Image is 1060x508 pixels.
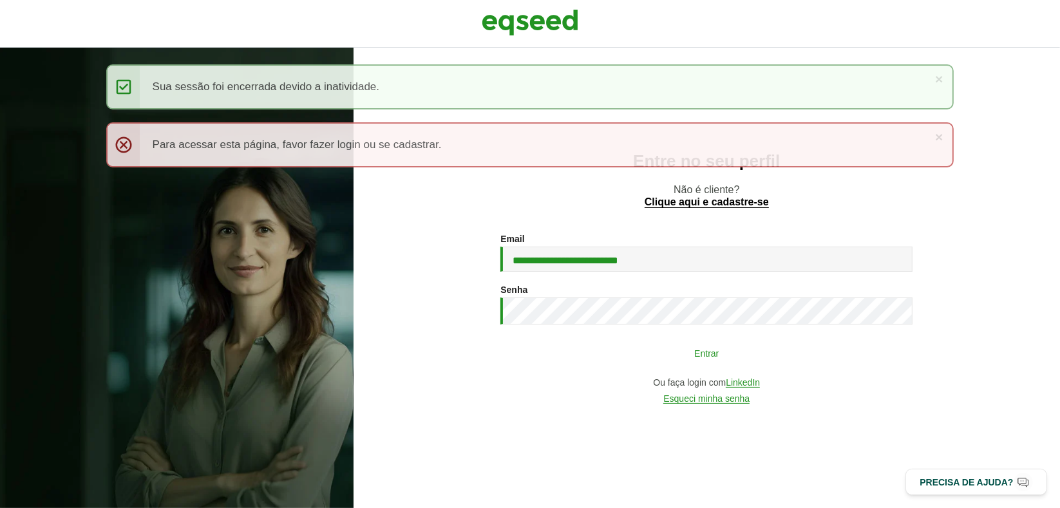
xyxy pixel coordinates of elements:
[500,285,527,294] label: Senha
[379,183,1034,208] p: Não é cliente?
[500,234,524,243] label: Email
[935,130,943,144] a: ×
[726,378,760,388] a: LinkedIn
[500,378,913,388] div: Ou faça login com
[106,64,954,109] div: Sua sessão foi encerrada devido a inatividade.
[935,72,943,86] a: ×
[645,197,769,208] a: Clique aqui e cadastre-se
[663,394,750,404] a: Esqueci minha senha
[539,341,874,365] button: Entrar
[106,122,954,167] div: Para acessar esta página, favor fazer login ou se cadastrar.
[482,6,578,39] img: EqSeed Logo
